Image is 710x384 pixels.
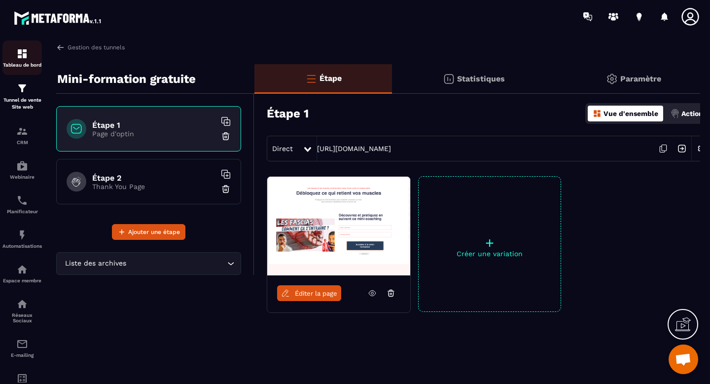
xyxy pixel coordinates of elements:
img: bars-o.4a397970.svg [305,73,317,84]
img: image [267,177,410,275]
p: Automatisations [2,243,42,249]
h6: Étape 2 [92,173,215,183]
a: formationformationTunnel de vente Site web [2,75,42,118]
img: actions.d6e523a2.png [671,109,679,118]
button: Ajouter une étape [112,224,185,240]
img: logo [14,9,103,27]
img: arrow [56,43,65,52]
p: Statistiques [457,74,505,83]
p: Réseaux Sociaux [2,312,42,323]
span: Éditer la page [295,290,337,297]
a: social-networksocial-networkRéseaux Sociaux [2,291,42,331]
p: Page d'optin [92,130,215,138]
img: trash [221,131,231,141]
p: CRM [2,140,42,145]
img: setting-gr.5f69749f.svg [606,73,618,85]
img: automations [16,160,28,172]
a: automationsautomationsEspace membre [2,256,42,291]
a: formationformationTableau de bord [2,40,42,75]
p: Tunnel de vente Site web [2,97,42,111]
a: Gestion des tunnels [56,43,125,52]
img: arrow-next.bcc2205e.svg [673,139,691,158]
img: formation [16,125,28,137]
p: Tableau de bord [2,62,42,68]
img: automations [16,264,28,275]
img: scheduler [16,194,28,206]
span: Direct [272,145,293,153]
p: + [419,236,561,250]
p: Espace membre [2,278,42,283]
h3: Étape 1 [267,107,309,120]
input: Search for option [128,258,225,269]
a: automationsautomationsAutomatisations [2,222,42,256]
img: formation [16,82,28,94]
p: Créer une variation [419,250,561,258]
img: dashboard-orange.40269519.svg [593,109,602,118]
p: Étape [319,74,342,83]
span: Ajouter une étape [128,227,180,237]
img: formation [16,48,28,60]
a: Éditer la page [277,285,341,301]
img: stats.20deebd0.svg [443,73,455,85]
a: emailemailE-mailing [2,331,42,365]
a: [URL][DOMAIN_NAME] [317,145,391,153]
a: schedulerschedulerPlanificateur [2,187,42,222]
span: Liste des archives [63,258,128,269]
img: trash [221,184,231,194]
p: Vue d'ensemble [603,110,658,117]
a: formationformationCRM [2,118,42,153]
img: email [16,338,28,350]
p: Planificateur [2,209,42,214]
h6: Étape 1 [92,120,215,130]
p: Thank You Page [92,183,215,191]
div: Search for option [56,252,241,275]
p: Paramètre [620,74,661,83]
p: E-mailing [2,352,42,358]
p: Actions [681,110,707,117]
p: Webinaire [2,174,42,180]
img: automations [16,229,28,241]
img: social-network [16,298,28,310]
p: Mini-formation gratuite [57,69,196,89]
a: automationsautomationsWebinaire [2,153,42,187]
a: Ouvrir le chat [669,345,698,374]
